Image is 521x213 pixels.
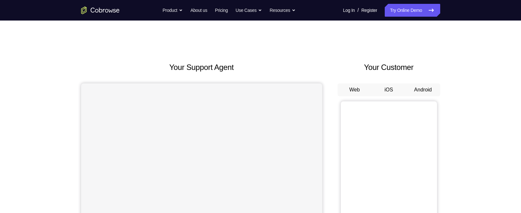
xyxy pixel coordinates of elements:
[163,4,183,17] button: Product
[270,4,296,17] button: Resources
[372,83,406,96] button: iOS
[81,6,120,14] a: Go to the home page
[343,4,355,17] a: Log In
[406,83,440,96] button: Android
[236,4,262,17] button: Use Cases
[385,4,440,17] a: Try Online Demo
[361,4,377,17] a: Register
[215,4,228,17] a: Pricing
[338,62,440,73] h2: Your Customer
[357,6,359,14] span: /
[190,4,207,17] a: About us
[338,83,372,96] button: Web
[81,62,322,73] h2: Your Support Agent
